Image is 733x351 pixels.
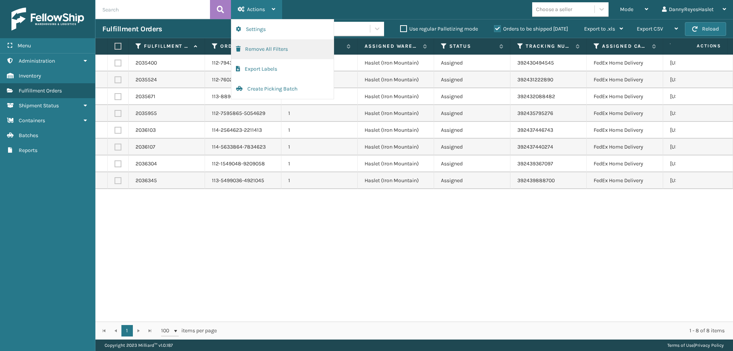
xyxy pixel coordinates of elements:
[526,43,572,50] label: Tracking Number
[358,88,434,105] td: Haslet (Iron Mountain)
[19,132,38,139] span: Batches
[587,71,663,88] td: FedEx Home Delivery
[205,88,281,105] td: 113-8896068-6691445
[205,105,281,122] td: 112-7595865-5054629
[19,117,45,124] span: Containers
[358,55,434,71] td: Haslet (Iron Mountain)
[161,325,217,336] span: items per page
[102,24,162,34] h3: Fulfillment Orders
[667,340,724,351] div: |
[673,40,726,52] span: Actions
[19,87,62,94] span: Fulfillment Orders
[358,71,434,88] td: Haslet (Iron Mountain)
[247,6,265,13] span: Actions
[19,73,41,79] span: Inventory
[136,160,157,168] a: 2036304
[667,343,694,348] a: Terms of Use
[602,43,648,50] label: Assigned Carrier Service
[358,155,434,172] td: Haslet (Iron Mountain)
[281,155,358,172] td: 1
[18,42,31,49] span: Menu
[517,110,553,116] a: 392435795276
[231,59,334,79] button: Export Labels
[136,93,155,100] a: 2035671
[19,147,37,154] span: Reports
[205,71,281,88] td: 112-7602984-9817850
[517,76,553,83] a: 392431222890
[584,26,615,32] span: Export to .xls
[620,6,633,13] span: Mode
[231,79,334,99] button: Create Picking Batch
[205,55,281,71] td: 112-7943508-2909015
[587,155,663,172] td: FedEx Home Delivery
[281,122,358,139] td: 1
[587,139,663,155] td: FedEx Home Delivery
[587,55,663,71] td: FedEx Home Delivery
[19,102,59,109] span: Shipment Status
[136,110,157,117] a: 2035955
[358,172,434,189] td: Haslet (Iron Mountain)
[105,340,173,351] p: Copyright 2023 Milliard™ v 1.0.187
[11,8,84,31] img: logo
[637,26,663,32] span: Export CSV
[517,60,554,66] a: 392430494545
[144,43,190,50] label: Fulfillment Order Id
[136,143,155,151] a: 2036107
[587,88,663,105] td: FedEx Home Delivery
[365,43,419,50] label: Assigned Warehouse
[228,327,725,335] div: 1 - 8 of 8 items
[695,343,724,348] a: Privacy Policy
[434,155,510,172] td: Assigned
[434,172,510,189] td: Assigned
[434,139,510,155] td: Assigned
[205,172,281,189] td: 113-5499036-4921045
[19,58,55,64] span: Administration
[685,22,726,36] button: Reload
[136,76,157,84] a: 2035524
[136,59,157,67] a: 2035400
[494,26,568,32] label: Orders to be shipped [DATE]
[281,139,358,155] td: 1
[434,105,510,122] td: Assigned
[220,43,266,50] label: Order Number
[536,5,572,13] div: Choose a seller
[434,88,510,105] td: Assigned
[434,122,510,139] td: Assigned
[231,19,334,39] button: Settings
[205,155,281,172] td: 112-1549048-9209058
[517,160,553,167] a: 392439367097
[161,327,173,335] span: 100
[281,172,358,189] td: 1
[358,105,434,122] td: Haslet (Iron Mountain)
[231,39,334,59] button: Remove All Filters
[400,26,478,32] label: Use regular Palletizing mode
[434,71,510,88] td: Assigned
[449,43,496,50] label: Status
[121,325,133,336] a: 1
[587,172,663,189] td: FedEx Home Delivery
[358,139,434,155] td: Haslet (Iron Mountain)
[205,139,281,155] td: 114-5633864-7834623
[136,126,156,134] a: 2036103
[517,144,553,150] a: 392437440274
[517,93,555,100] a: 392432088482
[587,105,663,122] td: FedEx Home Delivery
[281,105,358,122] td: 1
[517,127,553,133] a: 392437446743
[517,177,555,184] a: 392439888700
[136,177,157,184] a: 2036345
[205,122,281,139] td: 114-2564623-2211413
[434,55,510,71] td: Assigned
[358,122,434,139] td: Haslet (Iron Mountain)
[587,122,663,139] td: FedEx Home Delivery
